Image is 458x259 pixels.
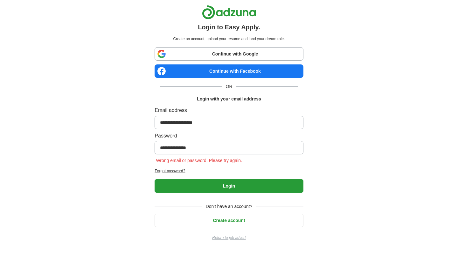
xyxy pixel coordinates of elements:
[155,158,243,163] span: Wrong email or password. Please try again.
[155,64,303,78] a: Continue with Facebook
[155,47,303,61] a: Continue with Google
[155,214,303,227] button: Create account
[202,5,256,19] img: Adzuna logo
[197,95,261,102] h1: Login with your email address
[156,36,302,42] p: Create an account, upload your resume and land your dream role.
[198,22,260,32] h1: Login to Easy Apply.
[155,106,303,115] label: Email address
[202,203,256,210] span: Don't have an account?
[155,179,303,193] button: Login
[155,235,303,241] a: Return to job advert
[155,132,303,140] label: Password
[222,83,236,90] span: OR
[155,168,303,174] a: Forgot password?
[155,218,303,223] a: Create account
